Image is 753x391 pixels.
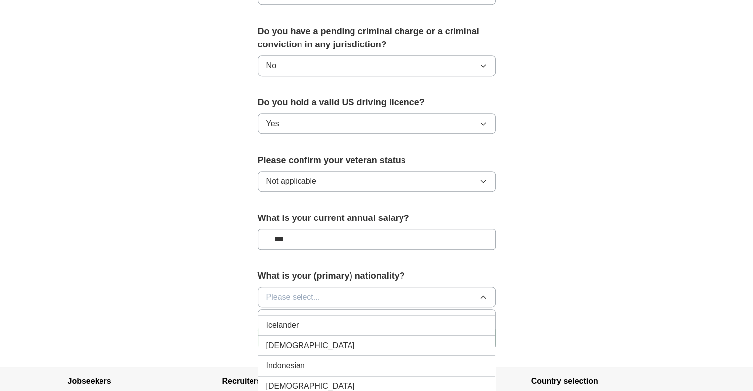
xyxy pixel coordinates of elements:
[258,55,496,76] button: No
[266,60,276,72] span: No
[258,25,496,51] label: Do you have a pending criminal charge or a criminal conviction in any jurisdiction?
[266,118,279,130] span: Yes
[266,319,299,331] span: Icelander
[258,269,496,283] label: What is your (primary) nationality?
[258,154,496,167] label: Please confirm your veteran status
[258,96,496,109] label: Do you hold a valid US driving licence?
[258,113,496,134] button: Yes
[266,340,355,351] span: [DEMOGRAPHIC_DATA]
[258,287,496,307] button: Please select...
[266,291,320,303] span: Please select...
[258,171,496,192] button: Not applicable
[266,175,316,187] span: Not applicable
[258,212,496,225] label: What is your current annual salary?
[266,360,305,372] span: Indonesian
